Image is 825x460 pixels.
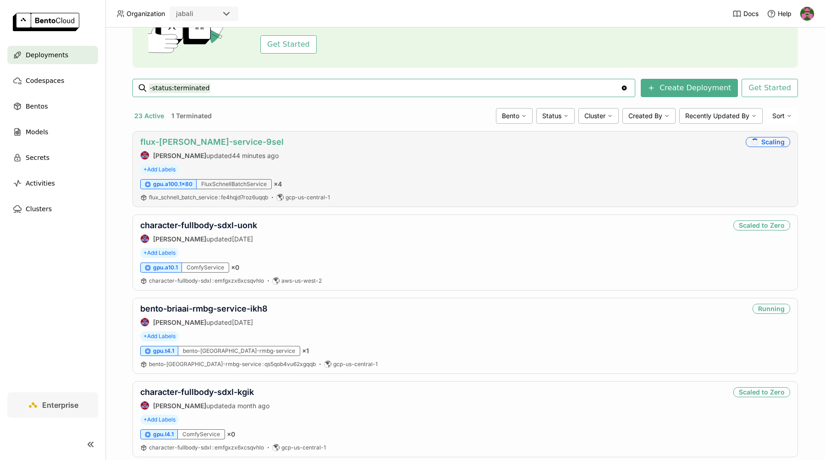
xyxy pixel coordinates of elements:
div: FluxSchnellBatchService [197,179,272,189]
a: Enterprise [7,392,98,418]
a: Bentos [7,97,98,115]
strong: [PERSON_NAME] [153,318,206,326]
span: +Add Labels [140,164,179,175]
span: Bentos [26,101,48,112]
div: ComfyService [182,263,229,273]
span: Created By [628,112,662,120]
span: Secrets [26,152,49,163]
div: Running [753,304,790,314]
span: character-fullbody-sdxl emfgxzx6xcsqvhlo [149,277,264,284]
div: bento-[GEOGRAPHIC_DATA]-rmbg-service [178,346,300,356]
img: Jhonatan Oliveira [141,401,149,410]
button: 1 Terminated [170,110,214,122]
span: aws-us-west-2 [281,277,322,285]
a: Codespaces [7,71,98,90]
span: : [219,194,220,201]
span: × 1 [302,347,309,355]
a: character-fullbody-sdxl:emfgxzx6xcsqvhlo [149,277,264,285]
div: Scaled to Zero [733,220,790,230]
div: ComfyService [178,429,225,439]
div: Scaling [746,137,790,147]
span: gcp-us-central-1 [286,194,330,201]
a: character-fullbody-sdxl:emfgxzx6xcsqvhlo [149,444,264,451]
a: character-fullbody-sdxl-uonk [140,220,257,230]
a: Deployments [7,46,98,64]
a: bento-briaai-rmbg-service-ikh8 [140,304,268,313]
button: Create Deployment [641,79,738,97]
a: flux_schnell_batch_service:fe4hqjd7roz6uqqb [149,194,268,201]
span: +Add Labels [140,331,179,341]
div: Bento [496,108,533,124]
span: gpu.a100.1x80 [153,181,192,188]
button: 23 Active [132,110,166,122]
div: Created By [622,108,676,124]
span: Models [26,126,48,137]
span: Organization [126,10,165,18]
span: +Add Labels [140,415,179,425]
input: Selected jabali. [194,10,195,19]
button: Get Started [742,79,798,97]
span: gpu.a10.1 [153,264,178,271]
img: Jhonatan Oliveira [141,151,149,159]
div: Scaled to Zero [733,387,790,397]
a: bento-[GEOGRAPHIC_DATA]-rmbg-service:qs5qob4vu62xgqqb [149,361,316,368]
div: jabali [176,9,193,18]
span: : [212,444,214,451]
span: gpu.t4.1 [153,347,174,355]
span: [DATE] [232,318,253,326]
img: Jhonatan Oliveira [141,235,149,243]
span: character-fullbody-sdxl emfgxzx6xcsqvhlo [149,444,264,451]
img: logo [13,13,79,31]
svg: Clear value [621,84,628,92]
a: Secrets [7,148,98,167]
span: Deployments [26,49,68,60]
div: Status [536,108,575,124]
span: Recently Updated By [685,112,749,120]
span: gcp-us-central-1 [281,444,326,451]
span: bento-[GEOGRAPHIC_DATA]-rmbg-service qs5qob4vu62xgqqb [149,361,316,367]
a: Models [7,123,98,141]
span: gpu.l4.1 [153,431,174,438]
span: Sort [772,112,785,120]
div: Sort [766,108,798,124]
a: Docs [732,9,759,18]
span: gcp-us-central-1 [333,361,378,368]
strong: [PERSON_NAME] [153,402,206,410]
span: × 4 [274,180,282,188]
span: × 0 [227,430,235,438]
span: Enterprise [42,400,78,410]
span: Docs [743,10,759,18]
span: Codespaces [26,75,64,86]
a: character-fullbody-sdxl-kgik [140,387,254,397]
i: loading [750,137,759,147]
span: Status [542,112,561,120]
span: +Add Labels [140,248,179,258]
div: Help [767,9,792,18]
button: Get Started [260,35,317,54]
div: updated [140,234,257,243]
strong: [PERSON_NAME] [153,152,206,159]
div: updated [140,318,268,327]
a: flux-[PERSON_NAME]-service-9sel [140,137,284,147]
strong: [PERSON_NAME] [153,235,206,243]
span: × 0 [231,263,239,272]
div: updated [140,151,284,160]
span: : [212,277,214,284]
span: flux_schnell_batch_service fe4hqjd7roz6uqqb [149,194,268,201]
a: Activities [7,174,98,192]
span: Help [778,10,792,18]
span: : [262,361,264,367]
span: a month ago [232,402,269,410]
span: Bento [502,112,519,120]
input: Search [149,81,621,95]
span: Cluster [584,112,605,120]
div: updated [140,401,269,410]
img: Jhonatan Oliveira [141,318,149,326]
a: Clusters [7,200,98,218]
div: Recently Updated By [679,108,763,124]
div: Cluster [578,108,619,124]
img: Colin Potts [800,7,814,21]
span: [DATE] [232,235,253,243]
span: Clusters [26,203,52,214]
span: Activities [26,178,55,189]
